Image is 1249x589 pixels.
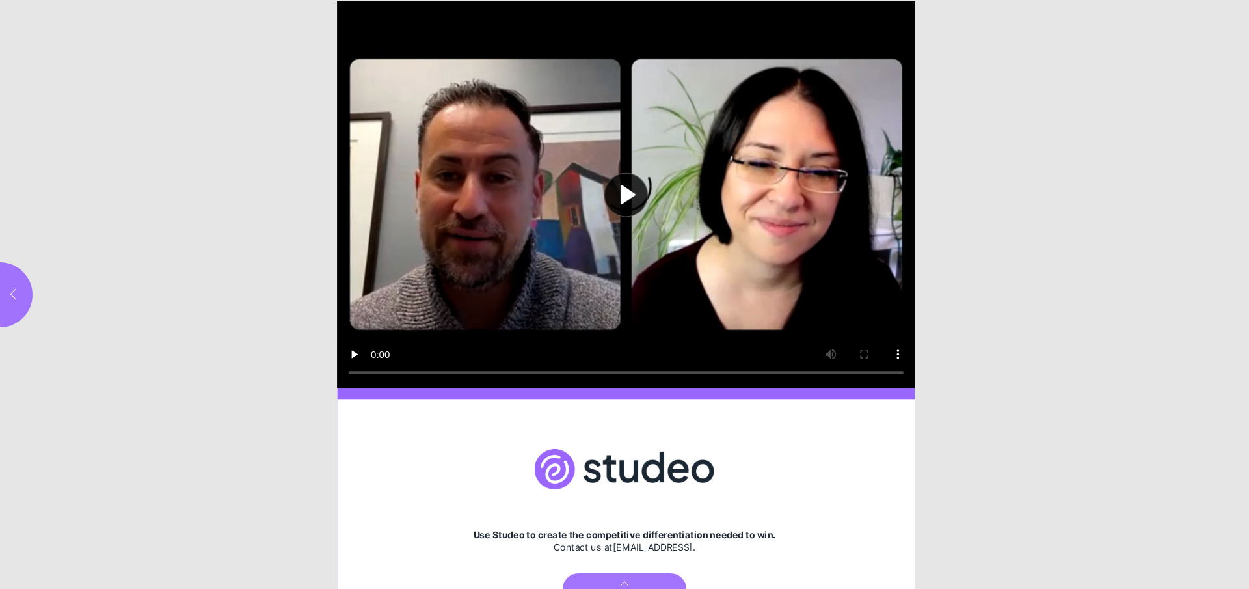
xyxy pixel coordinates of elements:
[397,541,853,553] div: Contact us at .
[474,529,776,540] strong: Use Studeo to create the competitive differentiation needed to win.
[613,541,693,552] a: [EMAIL_ADDRESS]
[535,432,714,506] img: brokerage logo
